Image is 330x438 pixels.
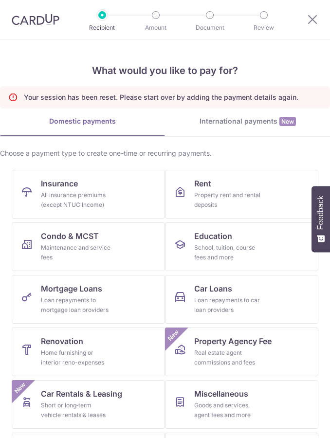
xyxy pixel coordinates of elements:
[312,186,330,252] button: Feedback - Show survey
[12,14,59,25] img: CardUp
[41,190,111,210] div: All insurance premiums (except NTUC Income)
[279,117,296,126] span: New
[316,196,325,230] span: Feedback
[190,23,229,33] p: Document
[194,335,272,347] span: Property Agency Fee
[165,328,182,344] span: New
[83,23,122,33] p: Recipient
[41,230,99,242] span: Condo & MCST
[165,116,330,127] div: International payments
[41,283,102,294] span: Mortgage Loans
[12,275,165,324] a: Mortgage LoansLoan repayments to mortgage loan providers
[41,178,78,189] span: Insurance
[12,380,165,429] a: Car Rentals & LeasingShort or long‑term vehicle rentals & leasesNew
[24,92,298,102] p: Your session has been reset. Please start over by adding the payment details again.
[41,388,122,400] span: Car Rentals & Leasing
[12,380,28,396] span: New
[194,230,232,242] span: Education
[194,401,264,420] div: Goods and services, agent fees and more
[12,170,165,219] a: InsuranceAll insurance premiums (except NTUC Income)
[165,380,318,429] a: MiscellaneousGoods and services, agent fees and more
[41,401,111,420] div: Short or long‑term vehicle rentals & leases
[41,295,111,315] div: Loan repayments to mortgage loan providers
[41,335,83,347] span: Renovation
[194,243,264,262] div: School, tuition, course fees and more
[194,283,232,294] span: Car Loans
[165,170,318,219] a: RentProperty rent and rental deposits
[194,178,211,189] span: Rent
[165,275,318,324] a: Car LoansLoan repayments to car loan providers
[194,388,248,400] span: Miscellaneous
[165,222,318,271] a: EducationSchool, tuition, course fees and more
[12,222,165,271] a: Condo & MCSTMaintenance and service fees
[194,348,264,367] div: Real estate agent commissions and fees
[136,23,175,33] p: Amount
[41,348,111,367] div: Home furnishing or interior reno-expenses
[12,328,165,376] a: RenovationHome furnishing or interior reno-expenses
[244,23,283,33] p: Review
[165,328,318,376] a: Property Agency FeeReal estate agent commissions and feesNew
[194,295,264,315] div: Loan repayments to car loan providers
[194,190,264,210] div: Property rent and rental deposits
[41,243,111,262] div: Maintenance and service fees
